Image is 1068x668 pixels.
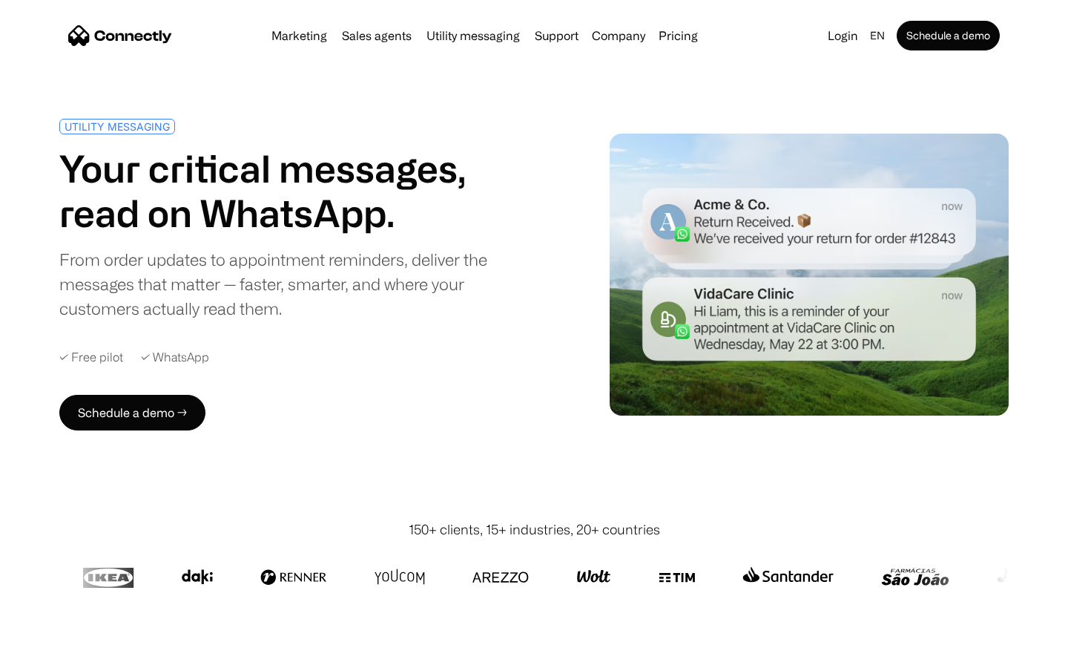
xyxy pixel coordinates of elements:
div: From order updates to appointment reminders, deliver the messages that matter — faster, smarter, ... [59,247,528,321]
div: ✓ WhatsApp [141,350,209,364]
a: Pricing [653,30,704,42]
a: Sales agents [336,30,418,42]
div: ✓ Free pilot [59,350,123,364]
a: Schedule a demo [897,21,1000,50]
a: Login [822,25,864,46]
div: en [870,25,885,46]
aside: Language selected: English [15,641,89,663]
a: Schedule a demo → [59,395,205,430]
a: Support [529,30,584,42]
div: 150+ clients, 15+ industries, 20+ countries [409,520,660,540]
div: Company [592,25,645,46]
h1: Your critical messages, read on WhatsApp. [59,146,528,235]
div: UTILITY MESSAGING [65,121,170,132]
a: Utility messaging [421,30,526,42]
ul: Language list [30,642,89,663]
a: Marketing [266,30,333,42]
